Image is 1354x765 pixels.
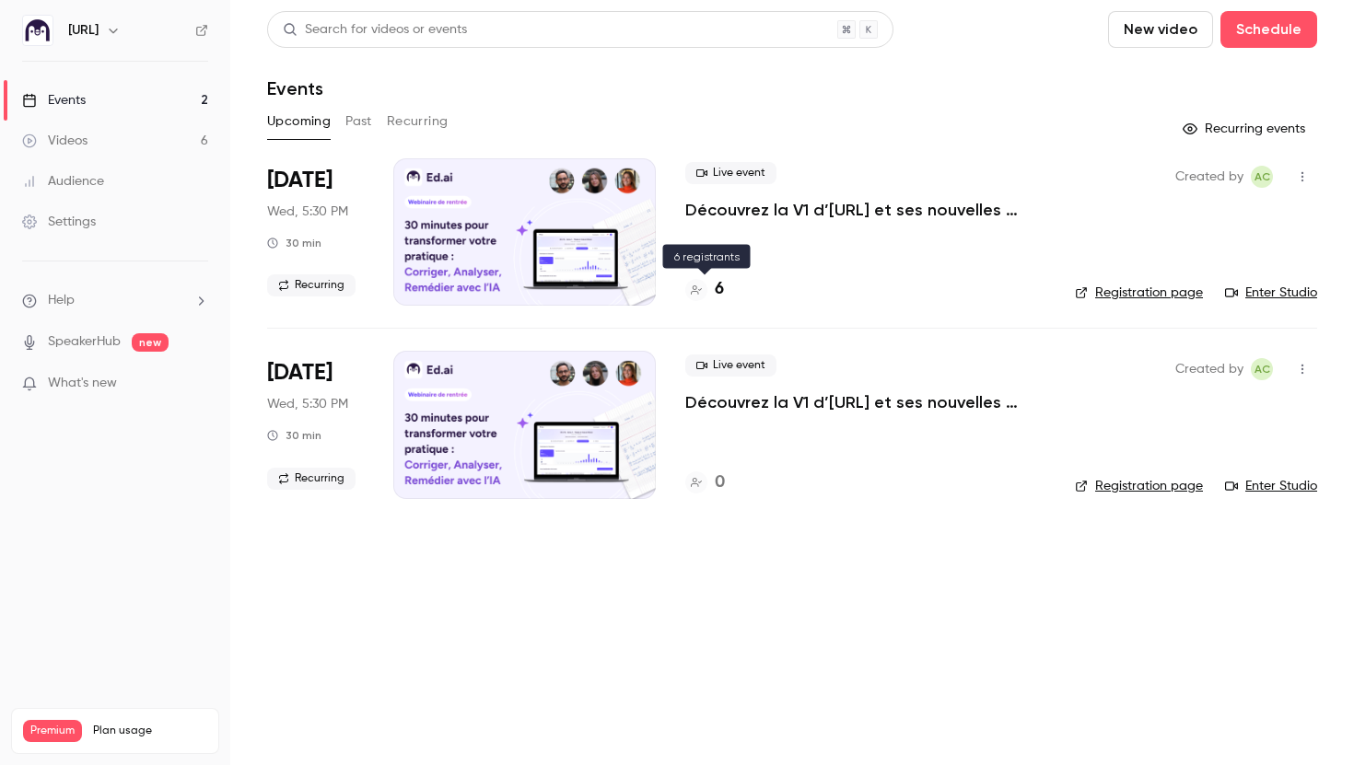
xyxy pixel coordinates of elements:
[1175,166,1243,188] span: Created by
[22,172,104,191] div: Audience
[23,720,82,742] span: Premium
[1075,477,1203,495] a: Registration page
[1251,358,1273,380] span: Alison Chopard
[68,21,99,40] h6: [URL]
[715,470,725,495] h4: 0
[1225,284,1317,302] a: Enter Studio
[1255,166,1270,188] span: AC
[1251,166,1273,188] span: Alison Chopard
[22,213,96,231] div: Settings
[715,277,724,302] h4: 6
[345,107,372,136] button: Past
[22,291,208,310] li: help-dropdown-opener
[48,332,121,352] a: SpeakerHub
[48,291,75,310] span: Help
[22,91,86,110] div: Events
[267,107,331,136] button: Upcoming
[387,107,449,136] button: Recurring
[1225,477,1317,495] a: Enter Studio
[267,358,333,388] span: [DATE]
[685,354,776,377] span: Live event
[1174,114,1317,144] button: Recurring events
[1220,11,1317,48] button: Schedule
[267,77,323,99] h1: Events
[267,203,348,221] span: Wed, 5:30 PM
[267,158,364,306] div: Oct 15 Wed, 5:30 PM (Europe/Paris)
[267,166,333,195] span: [DATE]
[48,374,117,393] span: What's new
[685,470,725,495] a: 0
[267,274,356,296] span: Recurring
[685,199,1045,221] a: Découvrez la V1 d’[URL] et ses nouvelles fonctionnalités !
[267,351,364,498] div: Oct 22 Wed, 5:30 PM (Europe/Paris)
[685,391,1045,413] a: Découvrez la V1 d’[URL] et ses nouvelles fonctionnalités !
[1175,358,1243,380] span: Created by
[1075,284,1203,302] a: Registration page
[93,724,207,738] span: Plan usage
[685,277,724,302] a: 6
[267,236,321,250] div: 30 min
[267,395,348,413] span: Wed, 5:30 PM
[186,376,208,392] iframe: Noticeable Trigger
[23,16,53,45] img: Ed.ai
[267,468,356,490] span: Recurring
[1255,358,1270,380] span: AC
[267,428,321,443] div: 30 min
[1108,11,1213,48] button: New video
[22,132,88,150] div: Videos
[283,20,467,40] div: Search for videos or events
[132,333,169,352] span: new
[685,162,776,184] span: Live event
